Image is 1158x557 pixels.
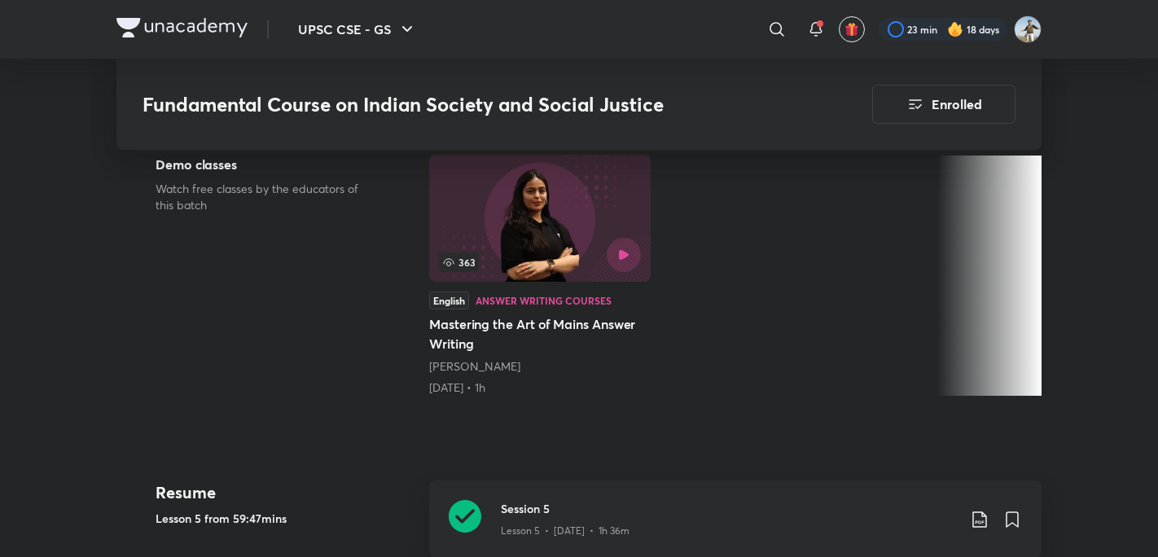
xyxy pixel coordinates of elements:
[872,85,1015,124] button: Enrolled
[429,358,651,375] div: Aastha Pilania
[501,524,629,538] p: Lesson 5 • [DATE] • 1h 36m
[839,16,865,42] button: avatar
[429,358,520,374] a: [PERSON_NAME]
[429,379,651,396] div: 19th Sept • 1h
[1014,15,1042,43] img: Srikanth Rathod
[288,13,427,46] button: UPSC CSE - GS
[429,292,469,309] div: English
[947,21,963,37] img: streak
[143,93,780,116] h3: Fundamental Course on Indian Society and Social Justice
[156,181,377,213] p: Watch free classes by the educators of this batch
[429,314,651,353] h5: Mastering the Art of Mains Answer Writing
[501,500,957,517] h3: Session 5
[116,18,248,42] a: Company Logo
[116,18,248,37] img: Company Logo
[156,155,377,174] h5: Demo classes
[476,296,612,305] div: Answer Writing Courses
[439,252,479,272] span: 363
[429,155,651,396] a: Mastering the Art of Mains Answer Writing
[156,480,416,505] h4: Resume
[156,510,416,527] h5: Lesson 5 from 59:47mins
[844,22,859,37] img: avatar
[429,155,651,396] a: 363EnglishAnswer Writing CoursesMastering the Art of Mains Answer Writing[PERSON_NAME][DATE] • 1h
